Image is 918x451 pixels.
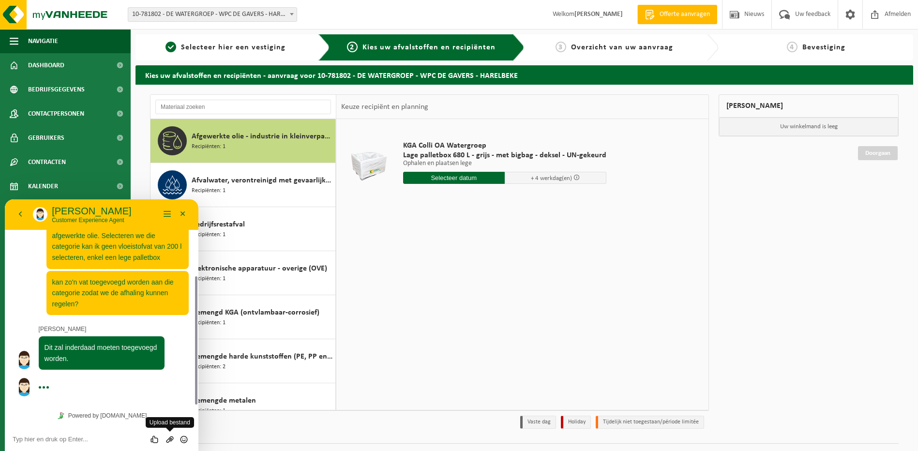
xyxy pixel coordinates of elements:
div: [PERSON_NAME] [719,94,899,118]
p: Ophalen en plaatsen lege [403,160,606,167]
span: Elektronische apparatuur - overige (OVE) [192,263,327,274]
span: 2 [347,42,358,52]
span: Offerte aanvragen [657,10,712,19]
button: Upload bestand [158,235,172,245]
span: Gemengd KGA (ontvlambaar-corrosief) [192,307,319,318]
span: Rapportage [28,198,65,223]
a: Powered by [DOMAIN_NAME] [49,210,145,223]
button: Emoji invoeren [172,235,186,245]
span: Gemengde harde kunststoffen (PE, PP en PVC), recycleerbaar (industrieel) [192,351,333,362]
span: KGA Colli OA Watergroep [403,141,606,150]
button: Gemengde metalen Recipiënten: 1 [150,383,336,427]
span: Recipiënten: 1 [192,318,226,328]
li: Holiday [561,416,591,429]
span: Recipiënten: 2 [192,362,226,372]
span: Afgewerkte olie - industrie in kleinverpakking [192,131,333,142]
h2: Kies uw afvalstoffen en recipiënten - aanvraag voor 10-781802 - DE WATERGROEP - WPC DE GAVERS - H... [135,65,913,84]
span: Kies uw afvalstoffen en recipiënten [362,44,496,51]
li: Vaste dag [520,416,556,429]
span: 3 [556,42,566,52]
button: Afgewerkte olie - industrie in kleinverpakking Recipiënten: 1 [150,119,336,163]
span: Gemengde metalen [192,395,256,406]
button: Afvalwater, verontreinigd met gevaarlijke producten Recipiënten: 1 [150,163,336,207]
strong: [PERSON_NAME] [574,11,623,18]
span: Contracten [28,150,66,174]
a: Offerte aanvragen [637,5,717,24]
button: Elektronische apparatuur - overige (OVE) Recipiënten: 1 [150,251,336,295]
input: Selecteer datum [403,172,505,184]
a: Doorgaan [858,146,898,160]
div: Keuze recipiënt en planning [336,95,433,119]
span: Recipiënten: 1 [192,230,226,240]
p: Uw winkelmand is leeg [719,118,898,136]
li: Tijdelijk niet toegestaan/période limitée [596,416,704,429]
span: Recipiënten: 1 [192,406,226,416]
span: Bedrijfsrestafval [192,219,245,230]
input: Materiaal zoeken [155,100,331,114]
img: Tawky_16x16.svg [53,213,60,220]
div: Beoordeel deze chat [143,235,158,245]
span: 10-781802 - DE WATERGROEP - WPC DE GAVERS - HARELBEKE [128,8,297,21]
span: Afvalwater, verontreinigd met gevaarlijke producten [192,175,333,186]
span: Dashboard [28,53,64,77]
span: Recipiënten: 1 [192,142,226,151]
span: Overzicht van uw aanvraag [571,44,673,51]
span: Navigatie [28,29,58,53]
span: Selecteer hier een vestiging [181,44,286,51]
span: 10-781802 - DE WATERGROEP - WPC DE GAVERS - HARELBEKE [128,7,297,22]
button: Bedrijfsrestafval Recipiënten: 1 [150,207,336,251]
span: Recipiënten: 1 [192,186,226,195]
a: 1Selecteer hier een vestiging [140,42,311,53]
span: Lage palletbox 680 L - grijs - met bigbag - deksel - UN-gekeurd [403,150,606,160]
span: Bevestiging [802,44,845,51]
span: 1 [166,42,176,52]
span: Kalender [28,174,58,198]
span: + 4 werkdag(en) [531,175,572,181]
span: 4 [787,42,798,52]
button: Gemengd KGA (ontvlambaar-corrosief) Recipiënten: 1 [150,295,336,339]
iframe: chat widget [5,199,198,451]
span: Upload bestand [141,218,189,228]
span: Bedrijfsgegevens [28,77,85,102]
span: Gebruikers [28,126,64,150]
span: Recipiënten: 1 [192,274,226,284]
div: Group of buttons [143,235,186,245]
button: Gemengde harde kunststoffen (PE, PP en PVC), recycleerbaar (industrieel) Recipiënten: 2 [150,339,336,383]
span: Contactpersonen [28,102,84,126]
